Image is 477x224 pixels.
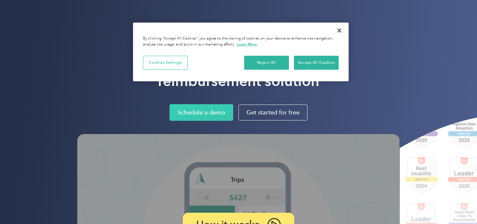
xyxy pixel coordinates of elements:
[133,23,349,81] div: Privacy
[238,105,307,120] a: Get started for free
[170,104,233,121] a: Schedule a demo
[332,23,347,38] button: Close
[49,39,82,53] input: Submit
[143,56,188,70] button: Cookies Settings
[237,42,257,46] a: More information about your privacy, opens in a new tab
[143,36,339,47] div: By clicking “Accept All Cookies”, you agree to the storing of cookies on your device to enhance s...
[133,23,349,81] div: Cookie banner
[294,56,339,70] button: Accept All Cookies
[244,56,289,70] button: Reject All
